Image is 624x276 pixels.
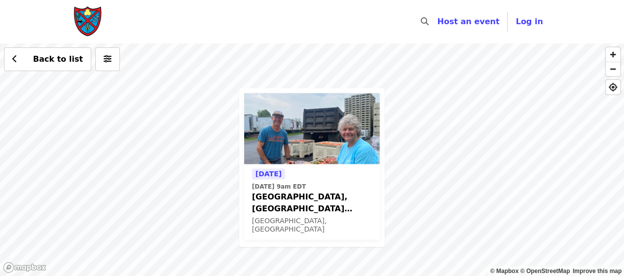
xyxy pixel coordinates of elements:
[490,268,519,275] a: Mapbox
[508,12,551,32] button: Log in
[606,80,620,94] button: Find My Location
[252,182,306,191] time: [DATE] 9am EDT
[520,268,570,275] a: OpenStreetMap
[104,54,111,64] i: sliders-h icon
[437,17,499,26] a: Host an event
[244,93,380,239] a: See details for "Covesville, VA Peaches!"
[420,17,428,26] i: search icon
[434,10,442,34] input: Search
[606,62,620,76] button: Zoom Out
[33,54,83,64] span: Back to list
[252,191,372,215] span: [GEOGRAPHIC_DATA], [GEOGRAPHIC_DATA] Peaches!
[4,47,91,71] button: Back to list
[573,268,622,275] a: Map feedback
[3,262,46,273] a: Mapbox logo
[73,6,103,38] img: Society of St. Andrew - Home
[606,47,620,62] button: Zoom In
[252,217,372,234] div: [GEOGRAPHIC_DATA], [GEOGRAPHIC_DATA]
[256,170,282,178] span: [DATE]
[244,93,380,164] img: Covesville, VA Peaches! organized by Society of St. Andrew
[515,17,543,26] span: Log in
[12,54,17,64] i: chevron-left icon
[95,47,120,71] button: More filters (0 selected)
